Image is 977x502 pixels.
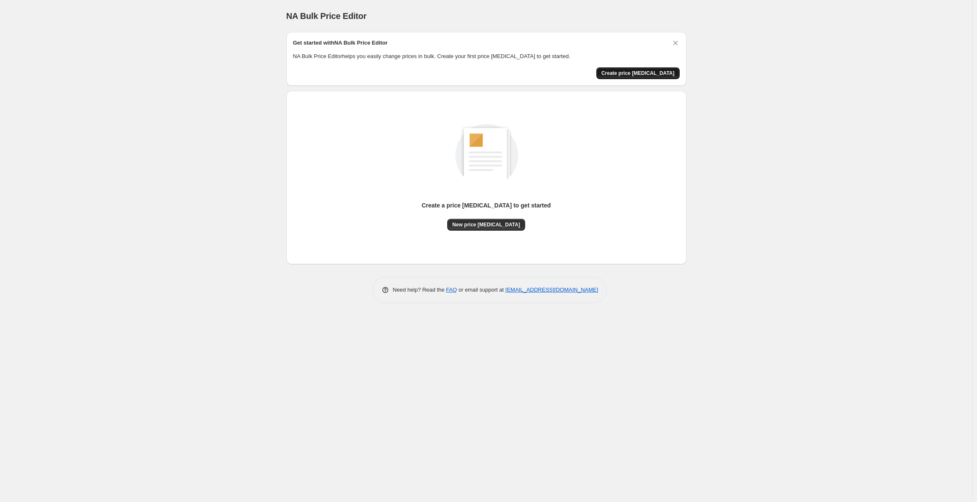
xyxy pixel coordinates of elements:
[293,39,388,47] h2: Get started with NA Bulk Price Editor
[452,221,520,228] span: New price [MEDICAL_DATA]
[286,11,367,21] span: NA Bulk Price Editor
[457,287,505,293] span: or email support at
[671,39,680,47] button: Dismiss card
[422,201,551,210] p: Create a price [MEDICAL_DATA] to get started
[393,287,446,293] span: Need help? Read the
[293,52,680,61] p: NA Bulk Price Editor helps you easily change prices in bulk. Create your first price [MEDICAL_DAT...
[505,287,598,293] a: [EMAIL_ADDRESS][DOMAIN_NAME]
[447,219,525,231] button: New price [MEDICAL_DATA]
[601,70,675,77] span: Create price [MEDICAL_DATA]
[596,67,680,79] button: Create price change job
[446,287,457,293] a: FAQ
